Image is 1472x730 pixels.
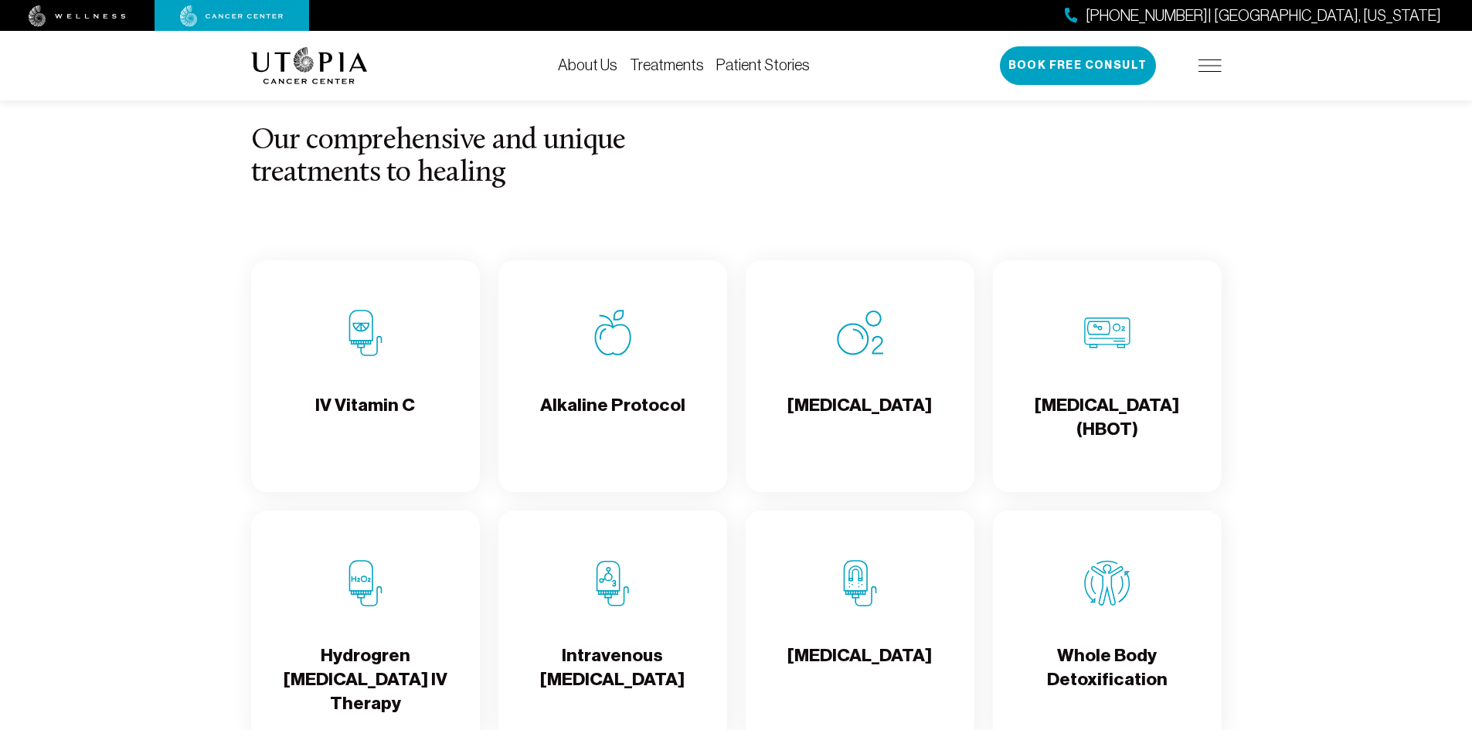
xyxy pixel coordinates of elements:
a: Alkaline ProtocolAlkaline Protocol [498,260,727,492]
img: Intravenous Ozone Therapy [590,560,636,606]
img: wellness [29,5,126,27]
button: Book Free Consult [1000,46,1156,85]
avayaelement: [PHONE_NUMBER] [1086,7,1208,24]
img: cancer center [180,5,284,27]
img: IV Vitamin C [342,310,389,356]
a: Oxygen Therapy[MEDICAL_DATA] [746,260,974,492]
a: IV Vitamin CIV Vitamin C [251,260,480,492]
img: Oxygen Therapy [837,310,883,356]
a: Hyperbaric Oxygen Therapy (HBOT)[MEDICAL_DATA] (HBOT) [993,260,1222,492]
img: Whole Body Detoxification [1084,560,1130,606]
h4: [MEDICAL_DATA] [787,393,932,443]
h4: IV Vitamin C [315,393,415,443]
img: Chelation Therapy [837,560,883,606]
span: | [GEOGRAPHIC_DATA], [US_STATE] [1086,5,1441,27]
h4: [MEDICAL_DATA] (HBOT) [1005,393,1209,443]
h4: Intravenous [MEDICAL_DATA] [511,643,715,694]
img: Hyperbaric Oxygen Therapy (HBOT) [1084,310,1130,356]
h4: Whole Body Detoxification [1005,643,1209,694]
img: logo [251,47,368,84]
h4: [MEDICAL_DATA] [787,643,932,694]
a: Treatments [630,56,704,73]
a: About Us [558,56,617,73]
h4: Hydrogren [MEDICAL_DATA] IV Therapy [263,643,467,716]
a: Patient Stories [716,56,810,73]
h4: Alkaline Protocol [540,393,685,443]
img: Alkaline Protocol [590,310,636,356]
img: Hydrogren Peroxide IV Therapy [342,560,389,606]
a: [PHONE_NUMBER]| [GEOGRAPHIC_DATA], [US_STATE] [1065,5,1441,27]
h3: Our comprehensive and unique treatments to healing [251,125,657,190]
img: icon-hamburger [1198,59,1222,72]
